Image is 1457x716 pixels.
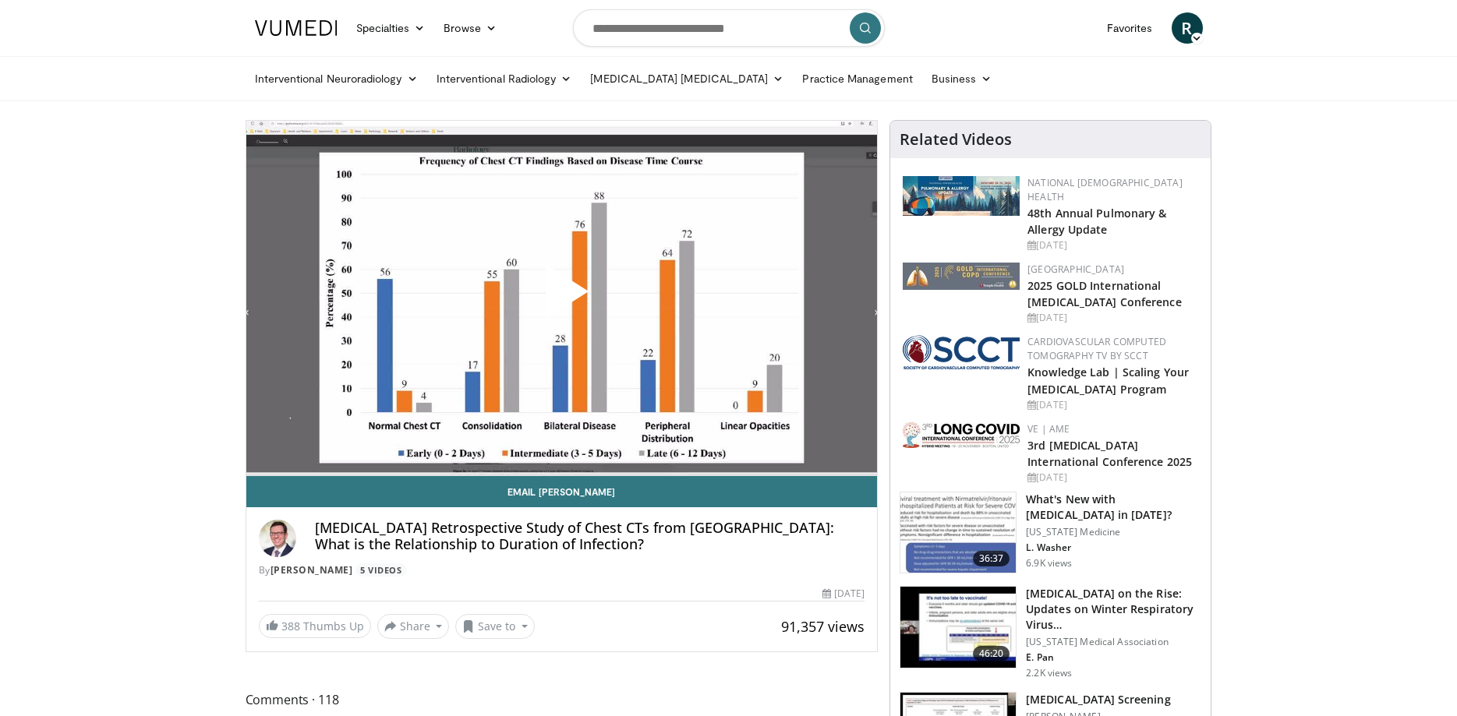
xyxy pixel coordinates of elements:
img: e6ac19ea-06ec-4e73-bb2e-8837b1071482.150x105_q85_crop-smart_upscale.jpg [900,492,1016,573]
a: 3rd [MEDICAL_DATA] International Conference 2025 [1027,438,1192,469]
video-js: Video Player [246,121,878,476]
h4: Related Videos [900,130,1012,149]
img: b90f5d12-84c1-472e-b843-5cad6c7ef911.jpg.150x105_q85_autocrop_double_scale_upscale_version-0.2.jpg [903,176,1020,216]
a: VE | AME [1027,422,1070,436]
div: By [259,563,865,577]
a: Cardiovascular Computed Tomography TV by SCCT [1027,335,1166,362]
a: Business [922,63,1002,94]
img: a7fdb341-8f47-4b27-b917-6bcaa0e8415b.150x105_q85_crop-smart_upscale.jpg [900,587,1016,668]
img: 29f03053-4637-48fc-b8d3-cde88653f0ec.jpeg.150x105_q85_autocrop_double_scale_upscale_version-0.2.jpg [903,263,1020,290]
button: Play Video [421,221,702,374]
span: 91,357 views [781,617,865,636]
span: Comments 118 [246,690,879,710]
h3: What's New with [MEDICAL_DATA] in [DATE]? [1026,492,1201,523]
div: [DATE] [1027,238,1198,252]
a: 5 Videos [355,563,407,577]
img: 51a70120-4f25-49cc-93a4-67582377e75f.png.150x105_q85_autocrop_double_scale_upscale_version-0.2.png [903,335,1020,369]
a: 2025 GOLD International [MEDICAL_DATA] Conference [1027,278,1182,309]
a: Practice Management [793,63,921,94]
a: R [1172,12,1203,44]
div: [DATE] [1027,311,1198,325]
p: 2.2K views [1026,667,1072,679]
h4: [MEDICAL_DATA] Retrospective Study of Chest CTs from [GEOGRAPHIC_DATA]: What is the Relationship ... [315,520,865,553]
p: E. Pan [1026,651,1201,664]
a: Favorites [1098,12,1162,44]
button: Save to [455,614,535,639]
a: 48th Annual Pulmonary & Allergy Update [1027,206,1166,237]
span: 36:37 [973,551,1010,566]
p: [US_STATE] Medical Association [1026,636,1201,648]
a: Interventional Neuroradiology [246,63,427,94]
img: a2792a71-925c-4fc2-b8ef-8d1b21aec2f7.png.150x105_q85_autocrop_double_scale_upscale_version-0.2.jpg [903,422,1020,448]
a: National [DEMOGRAPHIC_DATA] Health [1027,176,1183,203]
span: 388 [281,619,300,633]
img: Avatar [259,520,296,557]
div: [DATE] [1027,471,1198,485]
a: 388 Thumbs Up [259,614,371,638]
a: Email [PERSON_NAME] [246,476,878,507]
div: [DATE] [822,587,865,601]
a: Knowledge Lab | Scaling Your [MEDICAL_DATA] Program [1027,365,1189,396]
p: [US_STATE] Medicine [1026,526,1201,538]
p: 6.9K views [1026,557,1072,570]
div: [DATE] [1027,398,1198,412]
span: 46:20 [973,646,1010,661]
p: L. Washer [1026,541,1201,554]
h3: [MEDICAL_DATA] Screening [1026,692,1170,707]
a: Interventional Radiology [427,63,582,94]
a: 36:37 What's New with [MEDICAL_DATA] in [DATE]? [US_STATE] Medicine L. Washer 6.9K views [900,492,1201,574]
a: 46:20 [MEDICAL_DATA] on the Rise: Updates on Winter Respiratory Virus… [US_STATE] Medical Associa... [900,586,1201,679]
a: [PERSON_NAME] [271,563,353,577]
a: Specialties [347,12,435,44]
input: Search topics, interventions [573,9,885,47]
h3: [MEDICAL_DATA] on the Rise: Updates on Winter Respiratory Virus… [1026,586,1201,633]
img: VuMedi Logo [255,20,338,36]
a: [GEOGRAPHIC_DATA] [1027,263,1124,276]
a: Browse [434,12,506,44]
a: [MEDICAL_DATA] [MEDICAL_DATA] [581,63,793,94]
button: Share [377,614,450,639]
